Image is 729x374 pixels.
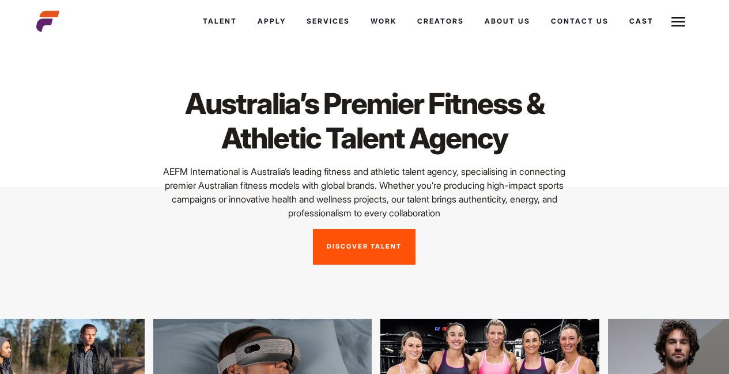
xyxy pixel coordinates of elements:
a: Cast [619,6,664,37]
a: Discover Talent [313,229,416,265]
a: Apply [247,6,296,37]
img: Burger icon [671,15,685,29]
p: AEFM International is Australia’s leading fitness and athletic talent agency, specialising in con... [148,165,581,220]
a: Talent [192,6,247,37]
a: Services [296,6,360,37]
img: cropped-aefm-brand-fav-22-square.png [36,10,59,33]
a: Creators [407,6,474,37]
a: Work [360,6,407,37]
a: About Us [474,6,541,37]
h1: Australia’s Premier Fitness & Athletic Talent Agency [148,86,581,155]
a: Contact Us [541,6,619,37]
